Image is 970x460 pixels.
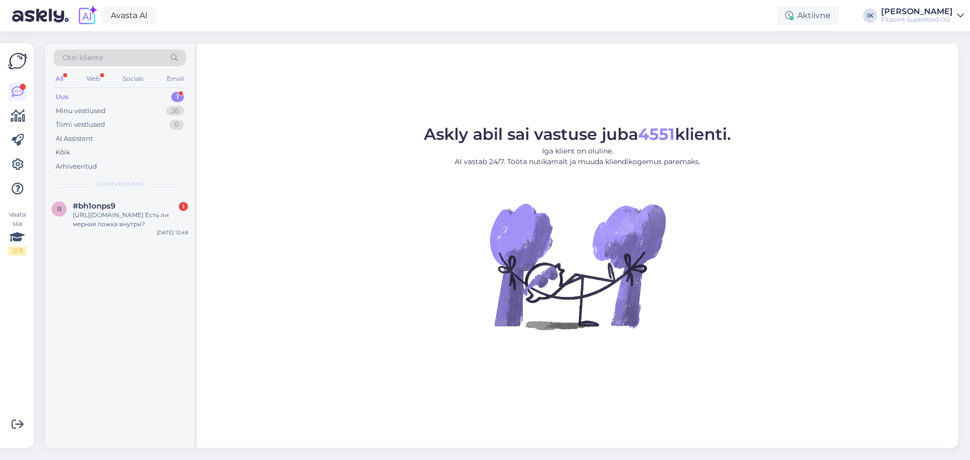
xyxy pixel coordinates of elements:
div: 2 / 3 [8,246,26,255]
div: [DATE] 12:48 [157,229,188,236]
span: Otsi kliente [63,53,103,63]
div: Fitpoint Superfood OÜ [881,16,953,24]
span: Askly abil sai vastuse juba klienti. [424,124,731,144]
div: Minu vestlused [56,106,106,116]
div: Tiimi vestlused [56,120,105,130]
b: 4551 [638,124,675,144]
div: 26 [166,106,184,116]
span: #bh1onps9 [73,201,115,211]
div: Email [165,72,186,85]
img: Askly Logo [8,52,27,71]
div: Vaata siia [8,210,26,255]
div: Kõik [56,147,70,158]
div: IK [863,9,877,23]
div: AI Assistent [56,134,93,144]
a: Avasta AI [102,7,156,24]
div: Socials [121,72,145,85]
div: 1 [179,202,188,211]
div: [PERSON_NAME] [881,8,953,16]
div: Aktiivne [777,7,839,25]
span: Uued vestlused [96,179,143,188]
div: Arhiveeritud [56,162,97,172]
div: Uus [56,92,69,102]
a: [PERSON_NAME]Fitpoint Superfood OÜ [881,8,964,24]
p: Iga klient on oluline. AI vastab 24/7. Tööta nutikamalt ja muuda kliendikogemus paremaks. [424,146,731,167]
div: All [54,72,65,85]
div: Web [84,72,102,85]
div: 1 [171,92,184,102]
span: b [57,205,62,213]
div: [URL][DOMAIN_NAME] Есть ли мерная ложка внутри? [73,211,188,229]
div: 0 [169,120,184,130]
img: explore-ai [77,5,98,26]
img: No Chat active [487,175,668,357]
